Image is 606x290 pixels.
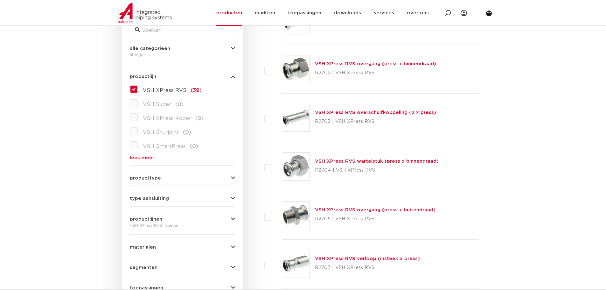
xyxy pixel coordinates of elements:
[315,214,435,224] p: R2705 | VSH XPress RVS
[143,102,171,107] span: VSH Super
[183,130,191,135] span: (0)
[143,88,186,93] span: VSH XPress RVS
[130,74,156,79] span: productlijn
[282,153,310,180] img: Thumbnail for VSH XPress RVS wartelstuk (press x binnendraad)
[130,196,169,201] span: type aansluiting
[282,104,310,131] img: Thumbnail for VSH XPress RVS overschuifkoppeling (2 x press)
[130,51,235,59] div: fittingen
[195,116,204,121] span: (0)
[315,117,436,127] p: R2703 | VSH XPress RVS
[143,116,191,121] span: VSH XPress Koper
[191,88,202,93] span: (39)
[130,245,156,250] span: materialen
[130,46,170,51] span: alle categorieën
[315,165,439,175] p: R2704 | VSH XPress RVS
[130,245,235,250] button: materialen
[315,110,436,115] a: VSH XPress RVS overschuifkoppeling (2 x press)
[143,130,179,135] span: VSH Shurjoint
[315,68,436,78] p: R2702 | VSH XPress RVS
[315,208,435,212] a: VSH XPress RVS overgang (press x buitendraad)
[315,256,420,261] a: VSH XPress RVS verloop (insteek x press)
[282,250,310,278] img: Thumbnail for VSH XPress RVS verloop (insteek x press)
[315,263,420,273] p: R2707 | VSH XPress RVS
[315,61,436,66] a: VSH XPress RVS overgang (press x binnendraad)
[130,74,235,79] button: productlijn
[130,46,235,51] button: alle categorieën
[130,176,235,180] button: producttype
[282,55,310,83] img: Thumbnail for VSH XPress RVS overgang (press x binnendraad)
[130,265,235,270] button: segmenten
[130,176,161,180] span: producttype
[175,102,184,107] span: (0)
[190,144,198,149] span: (0)
[282,202,310,229] img: Thumbnail for VSH XPress RVS overgang (press x buitendraad)
[143,144,186,149] span: VSH SmartPress
[315,159,439,164] a: VSH XPress RVS wartelstuk (press x binnendraad)
[130,217,235,222] button: productlijnen
[130,217,162,222] span: productlijnen
[130,222,235,229] div: VSH XPress RVS fittingen
[130,25,235,36] input: zoeken
[130,265,157,270] span: segmenten
[130,155,235,160] a: lees meer
[130,196,235,201] button: type aansluiting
